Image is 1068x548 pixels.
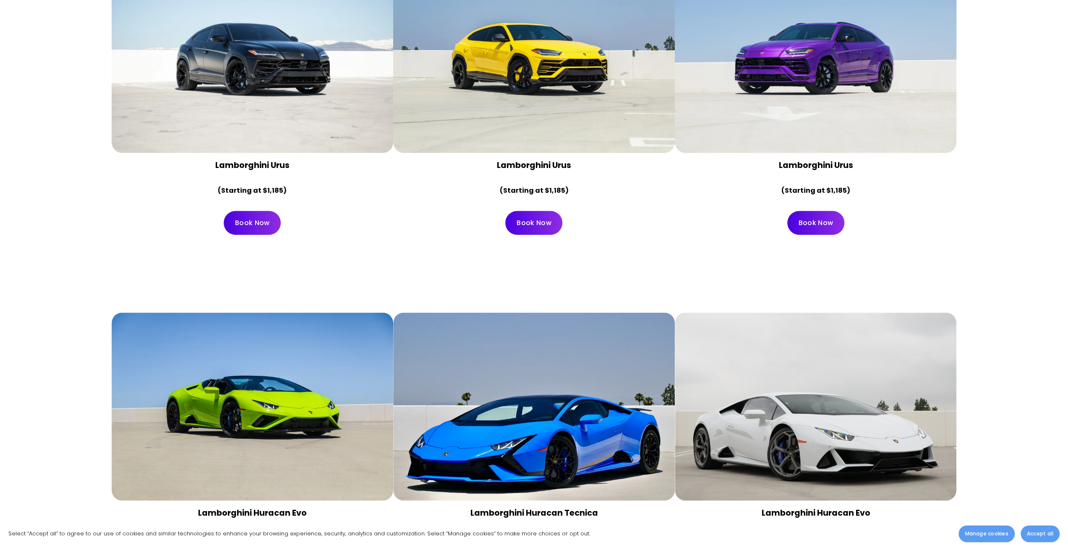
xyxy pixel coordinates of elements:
button: Accept all [1021,525,1060,542]
strong: Lamborghini Urus [497,160,571,171]
strong: Lamborghini Urus [778,160,853,171]
span: Manage cookies [965,530,1008,538]
button: Manage cookies [958,525,1014,542]
p: Select “Accept all” to agree to our use of cookies and similar technologies to enhance your brows... [8,529,590,538]
span: Accept all [1027,530,1053,538]
a: Book Now [224,211,281,235]
strong: Lamborghini Huracan Tecnica [470,507,598,519]
strong: Lamborghini Huracan Evo [198,507,307,519]
strong: (Starting at $1,185) [781,186,850,195]
a: Book Now [505,211,562,235]
a: Book Now [787,211,844,235]
strong: (Starting at $1,185) [218,186,287,195]
strong: (Starting at $1,185) [499,186,568,195]
strong: Lamborghini Urus [215,160,290,171]
strong: Lamborghini Huracan Evo [761,507,870,519]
